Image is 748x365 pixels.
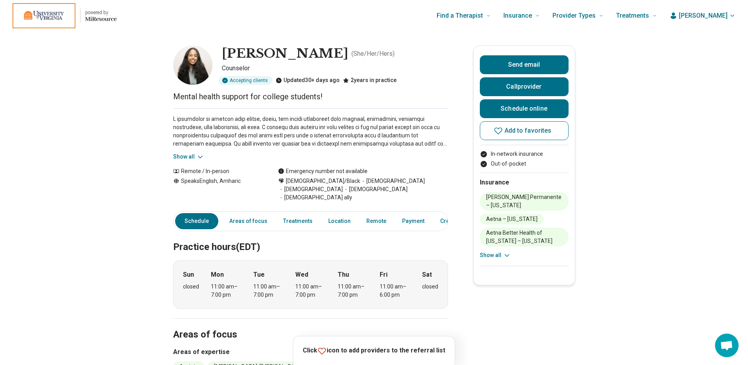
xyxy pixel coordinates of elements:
strong: Tue [253,270,265,279]
button: Send email [480,55,569,74]
h1: [PERSON_NAME] [222,46,348,62]
strong: Sun [183,270,194,279]
h2: Insurance [480,178,569,187]
span: [DEMOGRAPHIC_DATA] [278,185,343,193]
div: 11:00 am – 7:00 pm [253,283,283,299]
a: Payment [397,213,429,229]
span: [DEMOGRAPHIC_DATA]/Black [286,177,360,185]
div: closed [422,283,438,291]
span: Provider Types [552,10,596,21]
div: closed [183,283,199,291]
div: 11:00 am – 7:00 pm [295,283,326,299]
button: Show all [480,251,511,259]
span: Add to favorites [505,128,552,134]
div: When does the program meet? [173,260,448,309]
span: Treatments [616,10,649,21]
li: Out-of-pocket [480,160,569,168]
div: Speaks English, Amharic [173,177,262,202]
img: Naomi Yohannes, Counselor [173,46,212,85]
h2: Practice hours (EDT) [173,222,448,254]
a: Schedule [175,213,218,229]
a: Credentials [435,213,475,229]
strong: Fri [380,270,388,279]
div: Updated 30+ days ago [276,76,340,85]
span: [DEMOGRAPHIC_DATA] [343,185,408,193]
strong: Mon [211,270,224,279]
h3: Areas of expertise [173,347,448,357]
li: [PERSON_NAME] Permanente – [US_STATE] [480,192,569,211]
span: Insurance [503,10,532,21]
div: 2 years in practice [343,76,397,85]
p: powered by [85,9,117,16]
li: Aetna – [US_STATE] [480,214,544,224]
strong: Sat [422,270,432,279]
button: Add to favorites [480,121,569,140]
span: [DEMOGRAPHIC_DATA] [360,177,425,185]
p: Click icon to add providers to the referral list [303,346,445,356]
li: In-network insurance [480,150,569,158]
span: Find a Therapist [437,10,483,21]
p: Mental health support for college students! [173,91,448,102]
a: Treatments [278,213,317,229]
strong: Wed [295,270,308,279]
li: Aetna Better Health of [US_STATE] – [US_STATE] [480,228,569,246]
div: 11:00 am – 6:00 pm [380,283,410,299]
span: [DEMOGRAPHIC_DATA] ally [278,193,352,202]
div: 11:00 am – 7:00 pm [338,283,368,299]
ul: Payment options [480,150,569,168]
a: Home page [13,3,117,28]
div: Emergency number not available [278,167,368,175]
p: L ipsumdolor si ametcon adip elitse, doeiu, tem incidi utlaboreet dolo magnaal, enimadmini, venia... [173,115,448,148]
button: Callprovider [480,77,569,96]
div: Accepting clients [219,76,272,85]
h2: Areas of focus [173,309,448,341]
strong: Thu [338,270,349,279]
a: Location [324,213,355,229]
div: Open chat [715,334,739,357]
p: Counselor [222,64,448,73]
p: ( She/Her/Hers ) [351,49,395,58]
button: [PERSON_NAME] [669,11,735,20]
a: Schedule online [480,99,569,118]
span: [PERSON_NAME] [679,11,728,20]
button: Show all [173,153,204,161]
div: 11:00 am – 7:00 pm [211,283,241,299]
div: Remote / In-person [173,167,262,175]
a: Areas of focus [225,213,272,229]
a: Remote [362,213,391,229]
